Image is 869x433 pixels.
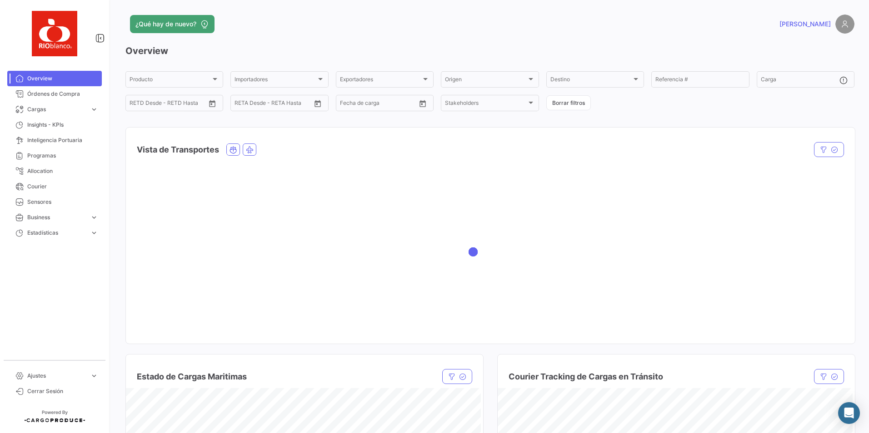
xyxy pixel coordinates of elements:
[27,229,86,237] span: Estadísticas
[7,133,102,148] a: Inteligencia Portuaria
[27,105,86,113] span: Cargas
[838,402,860,424] div: Abrir Intercom Messenger
[7,71,102,86] a: Overview
[445,78,526,84] span: Origen
[363,101,399,108] input: Hasta
[27,136,98,144] span: Inteligencia Portuaria
[137,370,247,383] h4: Estado de Cargas Maritimas
[130,101,146,108] input: Desde
[7,163,102,179] a: Allocation
[7,194,102,210] a: Sensores
[27,372,86,380] span: Ajustes
[340,101,356,108] input: Desde
[416,97,430,110] button: Open calendar
[27,198,98,206] span: Sensores
[7,179,102,194] a: Courier
[7,117,102,133] a: Insights - KPIs
[90,213,98,221] span: expand_more
[235,78,316,84] span: Importadores
[152,101,189,108] input: Hasta
[125,44,854,57] h3: Overview
[311,97,325,110] button: Open calendar
[257,101,294,108] input: Hasta
[137,143,219,156] h4: Vista de Transportes
[340,78,421,84] span: Exportadores
[27,182,98,191] span: Courier
[27,167,98,175] span: Allocation
[235,101,251,108] input: Desde
[835,15,854,34] img: placeholder-user.png
[27,213,86,221] span: Business
[90,229,98,237] span: expand_more
[32,11,77,56] img: rio_blanco.jpg
[779,20,831,29] span: [PERSON_NAME]
[546,95,591,110] button: Borrar filtros
[27,121,98,129] span: Insights - KPIs
[243,144,256,155] button: Air
[90,105,98,113] span: expand_more
[27,387,98,395] span: Cerrar Sesión
[130,15,215,33] button: ¿Qué hay de nuevo?
[227,144,240,155] button: Ocean
[135,20,196,29] span: ¿Qué hay de nuevo?
[550,78,632,84] span: Destino
[7,148,102,163] a: Programas
[445,101,526,108] span: Stakeholders
[27,152,98,160] span: Programas
[27,74,98,83] span: Overview
[130,78,211,84] span: Producto
[90,372,98,380] span: expand_more
[7,86,102,102] a: Órdenes de Compra
[27,90,98,98] span: Órdenes de Compra
[509,370,663,383] h4: Courier Tracking de Cargas en Tránsito
[205,97,219,110] button: Open calendar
